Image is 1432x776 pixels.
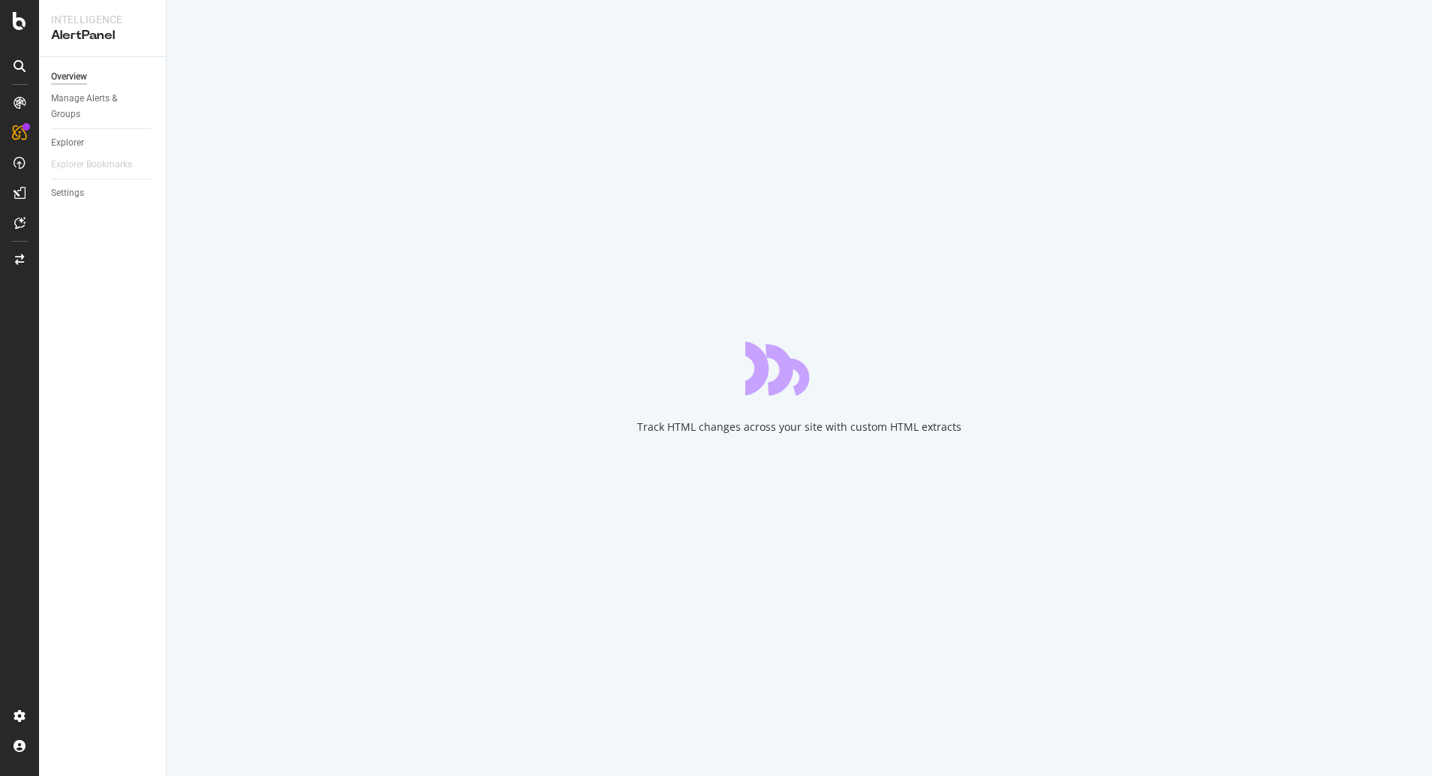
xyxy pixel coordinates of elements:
a: Explorer Bookmarks [51,157,147,173]
div: AlertPanel [51,27,154,44]
div: Intelligence [51,12,154,27]
a: Manage Alerts & Groups [51,91,155,122]
div: Manage Alerts & Groups [51,91,141,122]
a: Settings [51,185,155,201]
div: Explorer [51,135,84,151]
div: animation [745,341,853,396]
a: Explorer [51,135,155,151]
div: Track HTML changes across your site with custom HTML extracts [637,420,961,435]
div: Overview [51,69,87,85]
div: Settings [51,185,84,201]
a: Overview [51,69,155,85]
div: Explorer Bookmarks [51,157,132,173]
